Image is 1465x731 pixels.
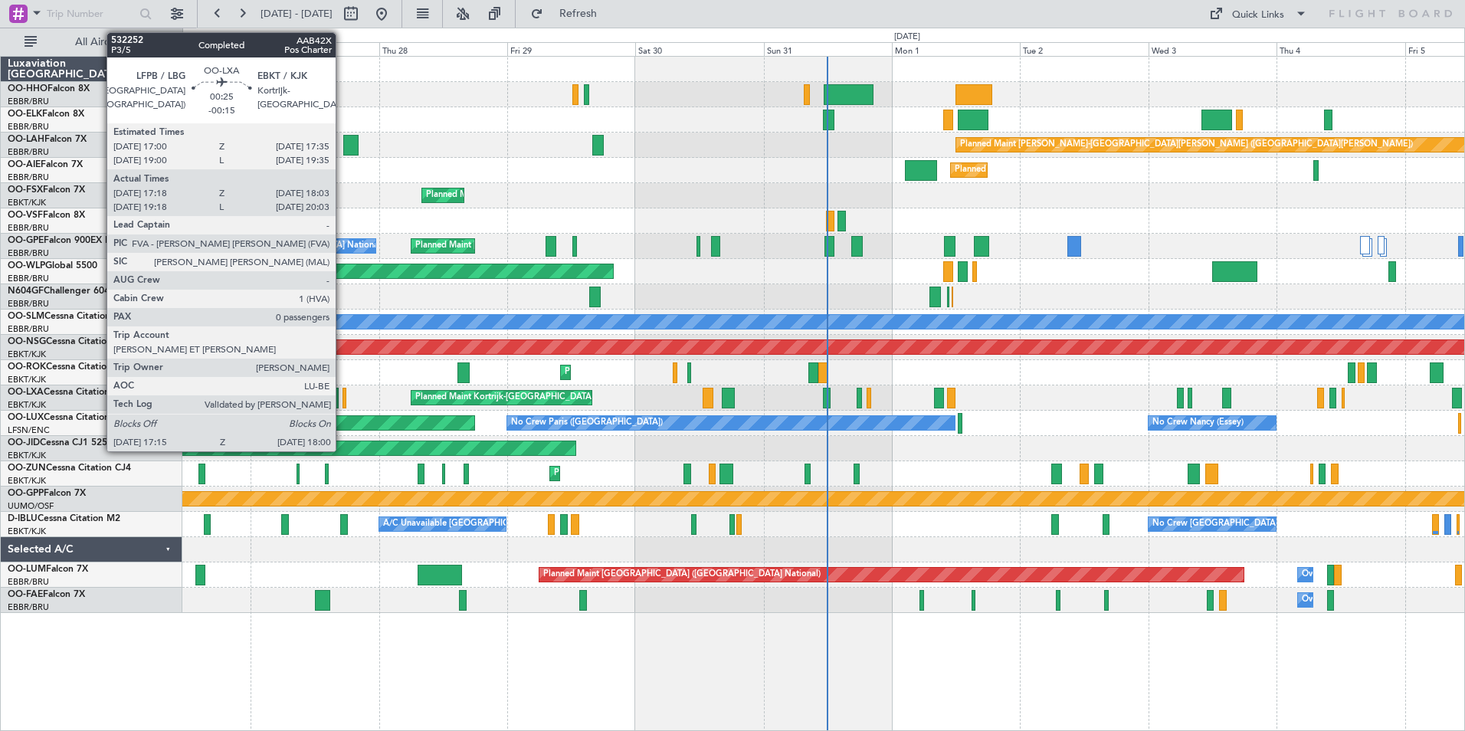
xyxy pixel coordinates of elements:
[8,464,131,473] a: OO-ZUNCessna Citation CJ4
[17,30,166,54] button: All Aircraft
[261,7,333,21] span: [DATE] - [DATE]
[8,362,46,372] span: OO-ROK
[379,42,507,56] div: Thu 28
[8,576,49,588] a: EBBR/BRU
[8,121,49,133] a: EBBR/BRU
[8,413,44,422] span: OO-LUX
[1302,563,1406,586] div: Owner Melsbroek Air Base
[8,590,85,599] a: OO-FAEFalcon 7X
[8,96,49,107] a: EBBR/BRU
[8,236,135,245] a: OO-GPEFalcon 900EX EASy II
[251,42,379,56] div: Wed 27
[8,362,131,372] a: OO-ROKCessna Citation CJ4
[8,489,44,498] span: OO-GPP
[8,337,46,346] span: OO-NSG
[8,413,129,422] a: OO-LUXCessna Citation CJ4
[8,273,49,284] a: EBBR/BRU
[523,2,615,26] button: Refresh
[126,234,383,257] div: No Crew [GEOGRAPHIC_DATA] ([GEOGRAPHIC_DATA] National)
[635,42,763,56] div: Sat 30
[1020,42,1148,56] div: Tue 2
[415,234,693,257] div: Planned Maint [GEOGRAPHIC_DATA] ([GEOGRAPHIC_DATA] National)
[8,197,46,208] a: EBKT/KJK
[8,84,48,93] span: OO-HHO
[764,42,892,56] div: Sun 31
[8,425,50,436] a: LFSN/ENC
[383,513,628,536] div: A/C Unavailable [GEOGRAPHIC_DATA]-[GEOGRAPHIC_DATA]
[8,438,40,447] span: OO-JID
[1232,8,1284,23] div: Quick Links
[1277,42,1404,56] div: Thu 4
[507,42,635,56] div: Fri 29
[8,135,87,144] a: OO-LAHFalcon 7X
[8,475,46,487] a: EBKT/KJK
[8,185,43,195] span: OO-FSX
[8,172,49,183] a: EBBR/BRU
[565,361,743,384] div: Planned Maint Kortrijk-[GEOGRAPHIC_DATA]
[8,110,42,119] span: OO-ELK
[8,602,49,613] a: EBBR/BRU
[40,37,162,48] span: All Aircraft
[8,464,46,473] span: OO-ZUN
[123,42,251,56] div: Tue 26
[8,185,85,195] a: OO-FSXFalcon 7X
[8,298,49,310] a: EBBR/BRU
[47,2,135,25] input: Trip Number
[1152,411,1244,434] div: No Crew Nancy (Essey)
[8,110,84,119] a: OO-ELKFalcon 8X
[8,236,44,245] span: OO-GPE
[8,450,46,461] a: EBKT/KJK
[1201,2,1315,26] button: Quick Links
[8,388,129,397] a: OO-LXACessna Citation CJ4
[8,146,49,158] a: EBBR/BRU
[511,411,663,434] div: No Crew Paris ([GEOGRAPHIC_DATA])
[894,31,920,44] div: [DATE]
[185,31,211,44] div: [DATE]
[8,374,46,385] a: EBKT/KJK
[8,489,86,498] a: OO-GPPFalcon 7X
[8,261,45,270] span: OO-WLP
[8,349,46,360] a: EBKT/KJK
[8,438,107,447] a: OO-JIDCessna CJ1 525
[546,8,611,19] span: Refresh
[8,312,129,321] a: OO-SLMCessna Citation XLS
[543,563,821,586] div: Planned Maint [GEOGRAPHIC_DATA] ([GEOGRAPHIC_DATA] National)
[8,211,85,220] a: OO-VSFFalcon 8X
[8,287,110,296] a: N604GFChallenger 604
[415,386,594,409] div: Planned Maint Kortrijk-[GEOGRAPHIC_DATA]
[8,287,44,296] span: N604GF
[8,514,120,523] a: D-IBLUCessna Citation M2
[1302,588,1406,611] div: Owner Melsbroek Air Base
[8,312,44,321] span: OO-SLM
[8,500,54,512] a: UUMO/OSF
[8,514,38,523] span: D-IBLU
[8,526,46,537] a: EBKT/KJK
[960,133,1413,156] div: Planned Maint [PERSON_NAME]-[GEOGRAPHIC_DATA][PERSON_NAME] ([GEOGRAPHIC_DATA][PERSON_NAME])
[8,590,43,599] span: OO-FAE
[8,261,97,270] a: OO-WLPGlobal 5500
[8,222,49,234] a: EBBR/BRU
[8,160,41,169] span: OO-AIE
[8,337,131,346] a: OO-NSGCessna Citation CJ4
[554,462,732,485] div: Planned Maint Kortrijk-[GEOGRAPHIC_DATA]
[8,399,46,411] a: EBKT/KJK
[8,565,88,574] a: OO-LUMFalcon 7X
[8,388,44,397] span: OO-LXA
[1149,42,1277,56] div: Wed 3
[8,160,83,169] a: OO-AIEFalcon 7X
[8,565,46,574] span: OO-LUM
[892,42,1020,56] div: Mon 1
[8,211,43,220] span: OO-VSF
[955,159,1196,182] div: Planned Maint [GEOGRAPHIC_DATA] ([GEOGRAPHIC_DATA])
[1152,513,1409,536] div: No Crew [GEOGRAPHIC_DATA] ([GEOGRAPHIC_DATA] National)
[426,184,605,207] div: Planned Maint Kortrijk-[GEOGRAPHIC_DATA]
[8,135,44,144] span: OO-LAH
[8,323,49,335] a: EBBR/BRU
[8,247,49,259] a: EBBR/BRU
[8,84,90,93] a: OO-HHOFalcon 8X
